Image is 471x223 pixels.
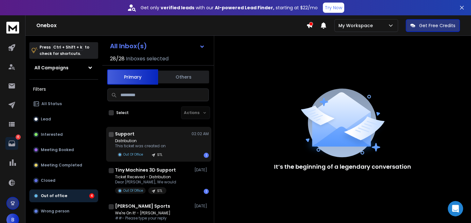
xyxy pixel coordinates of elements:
[115,131,134,137] h1: Support
[89,193,94,198] div: 4
[448,201,463,216] div: Open Intercom Messenger
[419,22,455,29] p: Get Free Credits
[115,180,176,185] p: Dear [PERSON_NAME], We would
[36,22,306,29] h1: Onebox
[34,65,69,71] h1: All Campaigns
[29,85,98,94] h3: Filters
[41,163,82,168] p: Meeting Completed
[29,128,98,141] button: Interested
[204,153,209,158] div: 1
[406,19,460,32] button: Get Free Credits
[5,137,18,150] a: 4
[6,22,19,34] img: logo
[41,117,51,122] p: Lead
[115,143,166,149] p: This ticket was created on
[115,203,170,209] h1: [PERSON_NAME] Sports
[126,55,169,63] h3: Inboxes selected
[192,131,209,136] p: 02:02 AM
[107,69,158,85] button: Primary
[52,43,83,51] span: Ctrl + Shift + k
[325,4,342,11] p: Try Now
[157,152,163,157] p: STL
[141,4,318,11] p: Get only with our starting at $22/mo
[274,162,411,171] p: It’s the beginning of a legendary conversation
[29,159,98,172] button: Meeting Completed
[161,4,194,11] strong: verified leads
[123,152,143,157] p: Out Of Office
[338,22,375,29] p: My Workspace
[41,132,63,137] p: Interested
[41,178,55,183] p: Closed
[105,40,210,52] button: All Inbox(s)
[158,70,209,84] button: Others
[157,188,163,193] p: STL
[116,110,129,115] label: Select
[29,189,98,202] button: Out of office4
[29,61,98,74] button: All Campaigns
[204,189,209,194] div: 1
[110,55,125,63] span: 28 / 28
[115,138,166,143] p: Distribution
[115,174,176,180] p: Ticket Received - Distribution
[41,101,62,106] p: All Status
[115,216,170,221] p: ##- Please type your reply
[29,174,98,187] button: Closed
[41,209,69,214] p: Wrong person
[29,97,98,110] button: All Status
[215,4,274,11] strong: AI-powered Lead Finder,
[41,147,74,152] p: Meeting Booked
[194,204,209,209] p: [DATE]
[29,143,98,156] button: Meeting Booked
[41,193,67,198] p: Out of office
[115,167,176,173] h1: Tiny Machines 3D Support
[29,205,98,218] button: Wrong person
[16,135,21,140] p: 4
[110,43,147,49] h1: All Inbox(s)
[29,113,98,126] button: Lead
[40,44,89,57] p: Press to check for shortcuts.
[194,167,209,173] p: [DATE]
[123,188,143,193] p: Out Of Office
[323,3,344,13] button: Try Now
[115,211,170,216] p: We're On It! - [PERSON_NAME]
